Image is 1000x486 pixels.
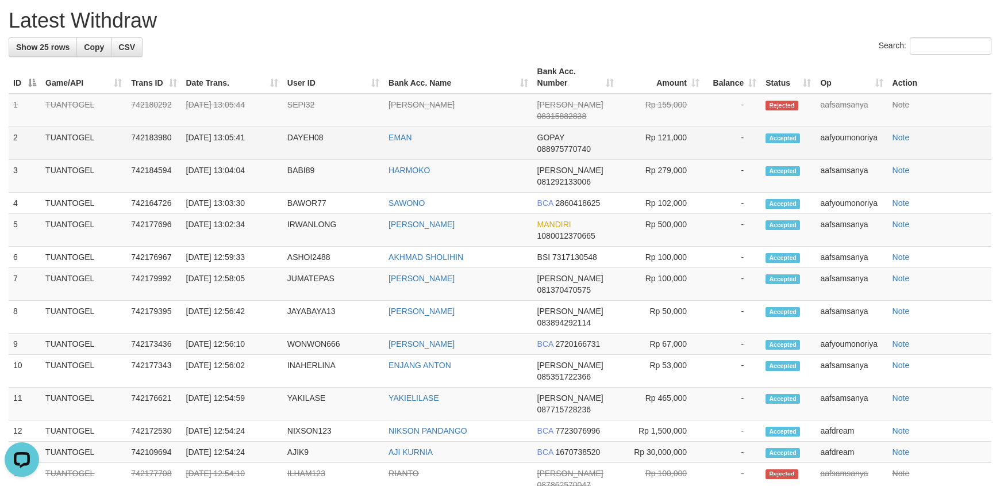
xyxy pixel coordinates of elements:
[76,37,111,57] a: Copy
[704,193,761,214] td: -
[766,133,800,143] span: Accepted
[283,127,384,160] td: DAYEH08
[182,193,283,214] td: [DATE] 13:03:30
[537,372,591,381] span: Copy 085351722366 to clipboard
[893,198,910,208] a: Note
[618,193,704,214] td: Rp 102,000
[704,420,761,442] td: -
[704,334,761,355] td: -
[283,61,384,94] th: User ID: activate to sort column ascending
[761,61,816,94] th: Status: activate to sort column ascending
[618,268,704,301] td: Rp 100,000
[816,355,887,388] td: aafsamsanya
[704,247,761,268] td: -
[537,469,603,478] span: [PERSON_NAME]
[283,193,384,214] td: BAWOR77
[283,94,384,127] td: SEPI32
[389,198,425,208] a: SAWONO
[283,301,384,334] td: JAYABAYA13
[537,339,553,349] span: BCA
[816,214,887,247] td: aafsamsanya
[126,214,181,247] td: 742177696
[893,426,910,435] a: Note
[766,361,800,371] span: Accepted
[283,247,384,268] td: ASHOI2488
[816,334,887,355] td: aafyoumonoriya
[41,214,126,247] td: TUANTOGEL
[126,160,181,193] td: 742184594
[9,160,41,193] td: 3
[283,334,384,355] td: WONWON666
[126,268,181,301] td: 742179992
[126,247,181,268] td: 742176967
[9,193,41,214] td: 4
[283,214,384,247] td: IRWANLONG
[182,355,283,388] td: [DATE] 12:56:02
[118,43,135,52] span: CSV
[41,442,126,463] td: TUANTOGEL
[126,388,181,420] td: 742176621
[879,37,991,55] label: Search:
[816,388,887,420] td: aafsamsanya
[9,94,41,127] td: 1
[283,268,384,301] td: JUMATEPAS
[618,160,704,193] td: Rp 279,000
[537,447,553,457] span: BCA
[704,442,761,463] td: -
[816,420,887,442] td: aafdream
[893,252,910,262] a: Note
[893,393,910,403] a: Note
[9,268,41,301] td: 7
[126,94,181,127] td: 742180292
[816,247,887,268] td: aafsamsanya
[84,43,104,52] span: Copy
[766,220,800,230] span: Accepted
[618,334,704,355] td: Rp 67,000
[126,355,181,388] td: 742177343
[283,420,384,442] td: NIXSON123
[537,285,591,294] span: Copy 081370470575 to clipboard
[126,442,181,463] td: 742109694
[182,442,283,463] td: [DATE] 12:54:24
[537,307,603,316] span: [PERSON_NAME]
[618,247,704,268] td: Rp 100,000
[537,361,603,370] span: [PERSON_NAME]
[41,127,126,160] td: TUANTOGEL
[389,447,433,457] a: AJI KURNIA
[893,100,910,109] a: Note
[766,274,800,284] span: Accepted
[283,355,384,388] td: INAHERLINA
[389,220,455,229] a: [PERSON_NAME]
[704,160,761,193] td: -
[910,37,991,55] input: Search:
[537,100,603,109] span: [PERSON_NAME]
[816,268,887,301] td: aafsamsanya
[283,442,384,463] td: AJIK9
[618,301,704,334] td: Rp 50,000
[704,301,761,334] td: -
[618,94,704,127] td: Rp 155,000
[389,307,455,316] a: [PERSON_NAME]
[389,274,455,283] a: [PERSON_NAME]
[537,220,571,229] span: MANDIRI
[126,61,181,94] th: Trans ID: activate to sort column ascending
[893,339,910,349] a: Note
[766,199,800,209] span: Accepted
[816,61,887,94] th: Op: activate to sort column ascending
[618,442,704,463] td: Rp 30,000,000
[816,94,887,127] td: aafsamsanya
[182,247,283,268] td: [DATE] 12:59:33
[893,469,910,478] a: Note
[9,334,41,355] td: 9
[704,268,761,301] td: -
[182,94,283,127] td: [DATE] 13:05:44
[389,426,467,435] a: NIKSON PANDANGO
[766,253,800,263] span: Accepted
[766,166,800,176] span: Accepted
[283,160,384,193] td: BABI89
[41,94,126,127] td: TUANTOGEL
[766,340,800,350] span: Accepted
[618,355,704,388] td: Rp 53,000
[537,112,587,121] span: Copy 08315882838 to clipboard
[389,166,430,175] a: HARMOKO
